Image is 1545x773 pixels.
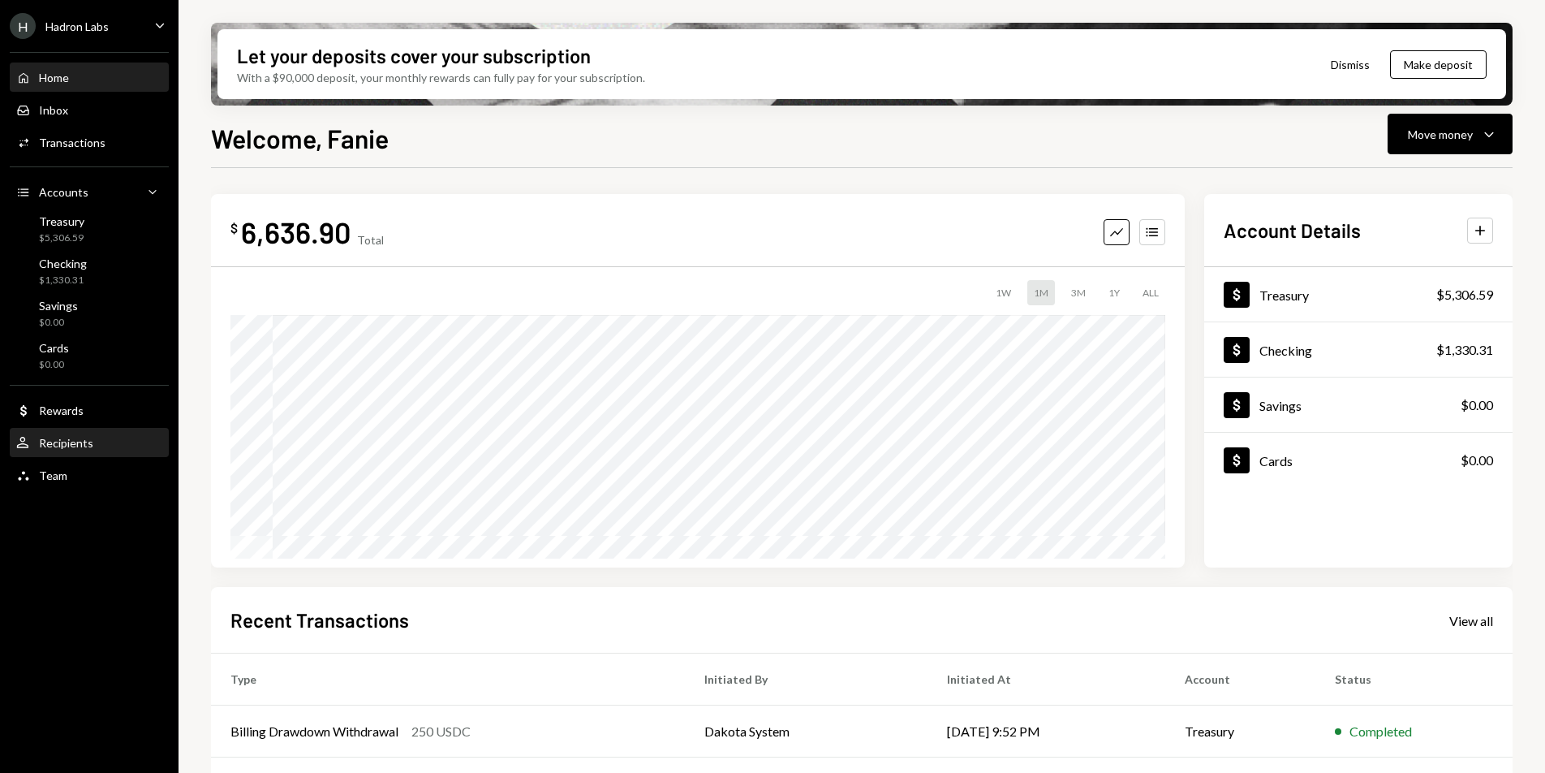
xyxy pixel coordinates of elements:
[1461,451,1493,470] div: $0.00
[39,299,78,313] div: Savings
[39,71,69,84] div: Home
[10,177,169,206] a: Accounts
[1259,453,1293,469] div: Cards
[1461,395,1493,415] div: $0.00
[230,220,238,236] div: $
[1065,280,1092,305] div: 3M
[1315,654,1513,706] th: Status
[1204,267,1513,322] a: Treasury$5,306.59
[39,214,84,228] div: Treasury
[1204,378,1513,432] a: Savings$0.00
[10,127,169,157] a: Transactions
[1224,217,1361,244] h2: Account Details
[1136,280,1165,305] div: ALL
[1390,50,1487,79] button: Make deposit
[39,231,84,245] div: $5,306.59
[39,341,69,355] div: Cards
[1388,114,1513,154] button: Move money
[685,706,927,758] td: Dakota System
[230,722,398,741] div: Billing Drawdown Withdrawal
[211,654,685,706] th: Type
[10,460,169,490] a: Team
[39,185,88,199] div: Accounts
[1259,398,1302,413] div: Savings
[237,42,591,69] div: Let your deposits cover your subscription
[1408,126,1473,143] div: Move money
[10,252,169,291] a: Checking$1,330.31
[411,722,471,741] div: 250 USDC
[39,358,69,372] div: $0.00
[989,280,1018,305] div: 1W
[230,607,409,633] h2: Recent Transactions
[39,103,68,117] div: Inbox
[10,13,36,39] div: H
[1165,706,1315,758] td: Treasury
[39,469,67,482] div: Team
[241,214,351,250] div: 6,636.90
[1027,280,1055,305] div: 1M
[1449,611,1493,629] a: View all
[10,95,169,124] a: Inbox
[39,136,105,149] div: Transactions
[39,257,87,270] div: Checking
[927,706,1166,758] td: [DATE] 9:52 PM
[1204,322,1513,377] a: Checking$1,330.31
[1349,722,1412,741] div: Completed
[39,274,87,287] div: $1,330.31
[1436,340,1493,360] div: $1,330.31
[237,69,645,86] div: With a $90,000 deposit, your monthly rewards can fully pay for your subscription.
[1102,280,1126,305] div: 1Y
[10,294,169,333] a: Savings$0.00
[10,209,169,248] a: Treasury$5,306.59
[685,654,927,706] th: Initiated By
[10,336,169,375] a: Cards$0.00
[45,19,109,33] div: Hadron Labs
[357,233,384,247] div: Total
[1310,45,1390,84] button: Dismiss
[39,404,84,417] div: Rewards
[1204,433,1513,487] a: Cards$0.00
[39,316,78,330] div: $0.00
[1165,654,1315,706] th: Account
[927,654,1166,706] th: Initiated At
[211,122,389,154] h1: Welcome, Fanie
[39,436,93,450] div: Recipients
[1259,287,1309,303] div: Treasury
[10,395,169,425] a: Rewards
[10,63,169,92] a: Home
[1436,285,1493,304] div: $5,306.59
[1259,343,1312,358] div: Checking
[1449,613,1493,629] div: View all
[10,428,169,457] a: Recipients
